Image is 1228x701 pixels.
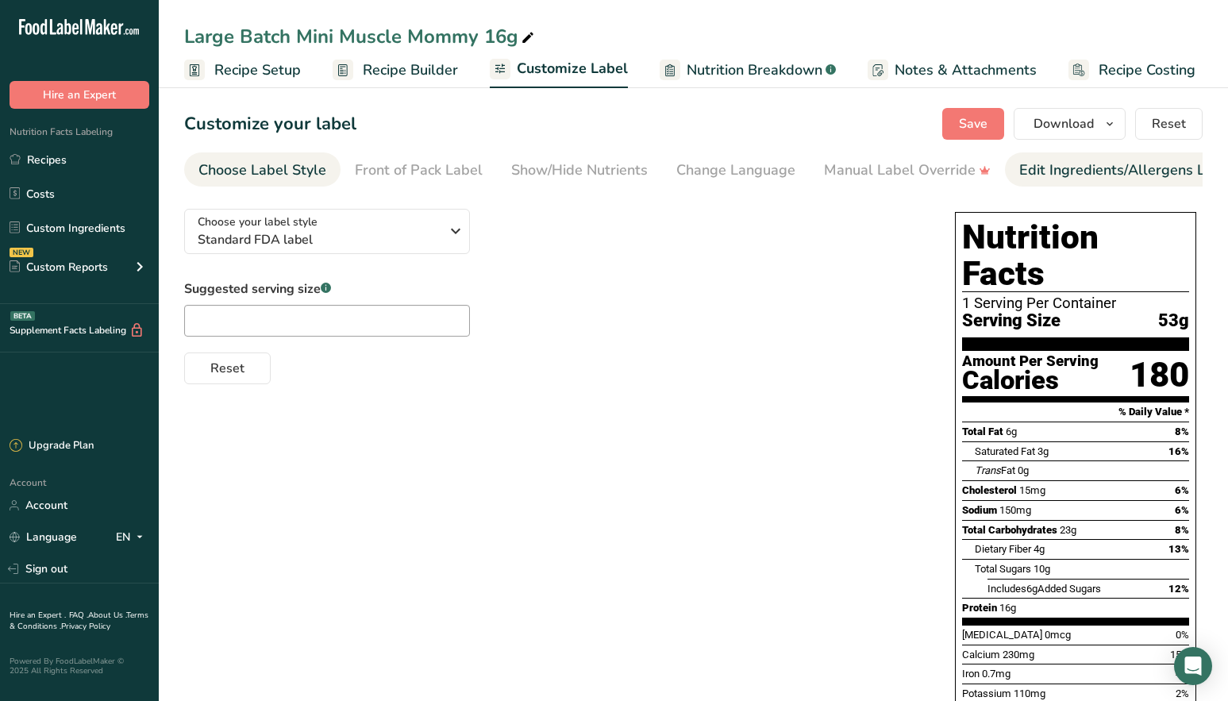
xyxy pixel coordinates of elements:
span: Cholesterol [962,484,1017,496]
span: 2% [1176,688,1189,699]
div: Custom Reports [10,259,108,275]
span: 16% [1168,445,1189,457]
span: Saturated Fat [975,445,1035,457]
div: EN [116,528,149,547]
span: 53g [1158,311,1189,331]
a: Recipe Costing [1068,52,1195,88]
div: BETA [10,311,35,321]
div: Show/Hide Nutrients [511,160,648,181]
button: Hire an Expert [10,81,149,109]
a: Customize Label [490,51,628,89]
h1: Nutrition Facts [962,219,1189,292]
span: Dietary Fiber [975,543,1031,555]
span: Recipe Setup [214,60,301,81]
span: Protein [962,602,997,614]
span: Total Sugars [975,563,1031,575]
span: 15mg [1019,484,1045,496]
a: Hire an Expert . [10,610,66,621]
span: 0g [1018,464,1029,476]
span: Potassium [962,688,1011,699]
span: 230mg [1003,649,1034,661]
span: 3g [1037,445,1049,457]
h1: Customize your label [184,111,356,137]
span: 23g [1060,524,1076,536]
div: Large Batch Mini Muscle Mommy 16g [184,22,537,51]
span: Reset [210,359,244,378]
span: Nutrition Breakdown [687,60,822,81]
span: Serving Size [962,311,1061,331]
i: Trans [975,464,1001,476]
button: Choose your label style Standard FDA label [184,209,470,254]
div: NEW [10,248,33,257]
div: Open Intercom Messenger [1174,647,1212,685]
span: 16g [999,602,1016,614]
span: 0mcg [1045,629,1071,641]
div: 1 Serving Per Container [962,295,1189,311]
button: Download [1014,108,1126,140]
span: Sodium [962,504,997,516]
span: Standard FDA label [198,230,440,249]
span: Includes Added Sugars [987,583,1101,595]
div: Manual Label Override [824,160,991,181]
span: Calcium [962,649,1000,661]
div: Amount Per Serving [962,354,1099,369]
span: Save [959,114,987,133]
a: About Us . [88,610,126,621]
span: 6% [1175,504,1189,516]
a: Nutrition Breakdown [660,52,836,88]
span: 12% [1168,583,1189,595]
span: [MEDICAL_DATA] [962,629,1042,641]
span: 150mg [999,504,1031,516]
span: 8% [1175,426,1189,437]
span: 4g [1034,543,1045,555]
button: Reset [1135,108,1203,140]
span: 0.7mg [982,668,1011,680]
span: Reset [1152,114,1186,133]
div: Calories [962,369,1099,392]
button: Reset [184,352,271,384]
a: Terms & Conditions . [10,610,148,632]
div: Front of Pack Label [355,160,483,181]
a: Language [10,523,77,551]
div: Change Language [676,160,795,181]
a: Privacy Policy [61,621,110,632]
span: Recipe Builder [363,60,458,81]
span: 13% [1168,543,1189,555]
section: % Daily Value * [962,402,1189,422]
div: Upgrade Plan [10,438,94,454]
div: Choose Label Style [198,160,326,181]
span: Download [1034,114,1094,133]
span: 10g [1034,563,1050,575]
div: 180 [1130,354,1189,396]
span: 15% [1170,649,1189,661]
span: Total Carbohydrates [962,524,1057,536]
label: Suggested serving size [184,279,470,299]
span: 6% [1175,484,1189,496]
div: Powered By FoodLabelMaker © 2025 All Rights Reserved [10,657,149,676]
div: Edit Ingredients/Allergens List [1019,160,1221,181]
a: Recipe Builder [333,52,458,88]
span: Customize Label [517,58,628,79]
span: 6g [1026,583,1037,595]
span: Iron [962,668,980,680]
span: Notes & Attachments [895,60,1037,81]
button: Save [942,108,1004,140]
span: 6g [1006,426,1017,437]
a: Notes & Attachments [868,52,1037,88]
span: Fat [975,464,1015,476]
span: 110mg [1014,688,1045,699]
span: 8% [1175,524,1189,536]
a: FAQ . [69,610,88,621]
a: Recipe Setup [184,52,301,88]
span: Choose your label style [198,214,318,230]
span: Recipe Costing [1099,60,1195,81]
span: Total Fat [962,426,1003,437]
span: 0% [1176,629,1189,641]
